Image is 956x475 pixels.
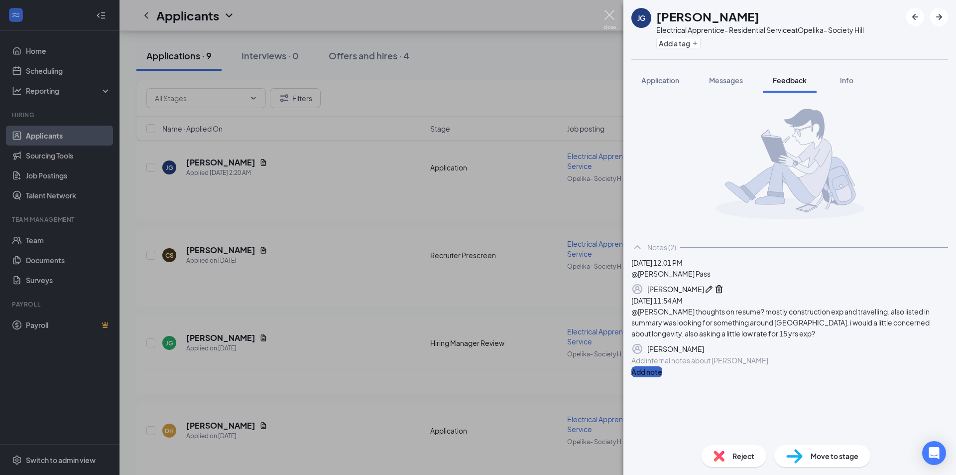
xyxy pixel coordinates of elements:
[709,76,743,85] span: Messages
[641,76,679,85] span: Application
[631,306,948,339] div: thoughts on resume? mostly construction exp and travelling. also listed in summary was looking fo...
[637,13,645,23] div: JG
[922,441,946,465] div: Open Intercom Messenger
[631,343,643,355] svg: Profile
[631,269,696,278] span: @ [PERSON_NAME]
[631,258,683,267] span: [DATE] 12:01 PM
[631,241,643,253] svg: ChevronUp
[631,283,643,295] svg: Profile
[647,284,704,295] div: [PERSON_NAME]
[704,283,714,295] button: Pen
[631,268,948,279] div: Pass
[732,451,754,462] span: Reject
[656,25,864,35] div: Electrical Apprentice- Residential Service at Opelika- Society Hill
[692,40,698,46] svg: Plus
[647,343,704,354] div: [PERSON_NAME]
[716,109,864,219] img: takingNoteManImg
[631,296,683,305] span: [DATE] 11:54 AM
[704,284,714,294] svg: Pen
[656,38,701,48] button: PlusAdd a tag
[631,307,696,316] span: @ [PERSON_NAME]
[631,366,662,377] button: Add note
[647,242,676,252] div: Notes (2)
[656,8,759,25] h1: [PERSON_NAME]
[714,284,724,294] svg: Trash
[811,451,858,462] span: Move to stage
[714,283,724,295] button: Trash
